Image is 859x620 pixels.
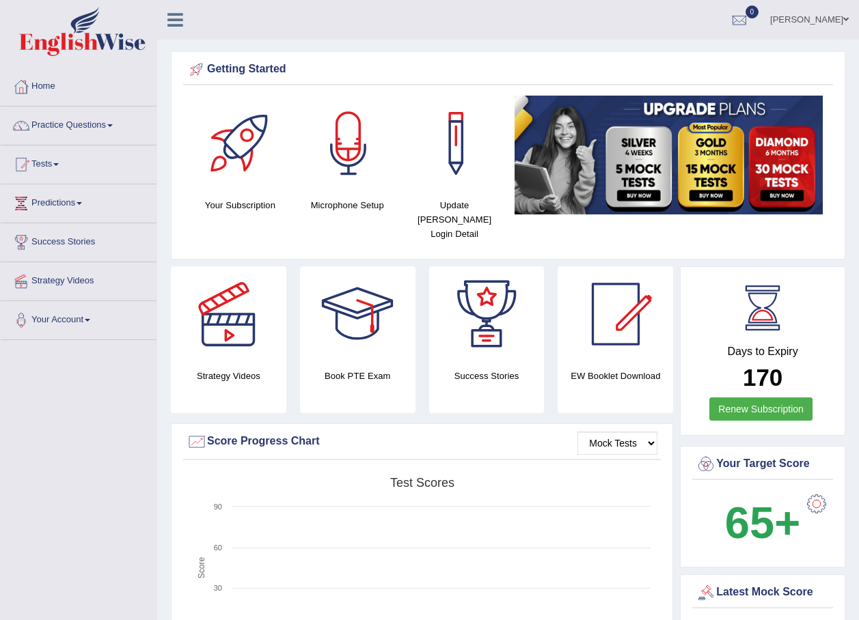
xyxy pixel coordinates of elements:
[390,476,454,490] tspan: Test scores
[187,432,657,452] div: Score Progress Chart
[171,369,286,383] h4: Strategy Videos
[1,223,156,257] a: Success Stories
[197,557,206,579] tspan: Score
[429,369,545,383] h4: Success Stories
[1,107,156,141] a: Practice Questions
[696,582,830,603] div: Latest Mock Score
[187,59,830,80] div: Getting Started
[725,498,800,548] b: 65+
[558,369,673,383] h4: EW Booklet Download
[214,584,222,592] text: 30
[301,198,394,212] h4: Microphone Setup
[1,262,156,296] a: Strategy Videos
[214,503,222,511] text: 90
[408,198,502,241] h4: Update [PERSON_NAME] Login Detail
[214,544,222,552] text: 60
[696,346,830,358] h4: Days to Expiry
[1,145,156,180] a: Tests
[515,96,823,214] img: small5.jpg
[709,397,813,421] a: Renew Subscription
[1,68,156,102] a: Home
[300,369,415,383] h4: Book PTE Exam
[696,454,830,475] div: Your Target Score
[1,184,156,219] a: Predictions
[193,198,287,212] h4: Your Subscription
[746,5,759,18] span: 0
[1,301,156,335] a: Your Account
[743,364,782,391] b: 170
